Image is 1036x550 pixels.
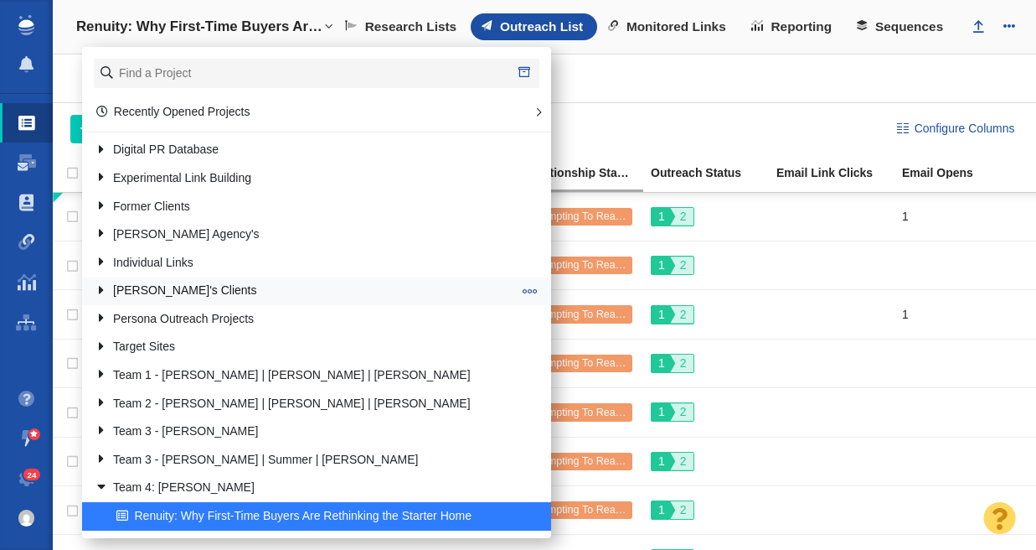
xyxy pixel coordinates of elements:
[528,259,657,271] span: Attempting To Reach (1 try)
[96,105,250,118] a: Recently Opened Projects
[90,447,517,473] a: Team 3 - [PERSON_NAME] | Summer | [PERSON_NAME]
[18,15,34,35] img: buzzstream_logo_iconsimple.png
[771,19,832,34] span: Reporting
[887,115,1024,143] button: Configure Columns
[597,13,740,40] a: Monitored Links
[94,59,539,88] input: Find a Project
[528,407,657,418] span: Attempting To Reach (1 try)
[471,13,597,40] a: Outreach List
[528,210,657,222] span: Attempting To Reach (1 try)
[518,485,643,534] td: Attempting To Reach (1 try)
[626,19,726,34] span: Monitored Links
[776,167,900,179] div: Email Link Clicks
[518,437,643,485] td: Attempting To Reach (1 try)
[90,194,517,220] a: Former Clients
[518,339,643,387] td: Attempting To Reach (1 try)
[90,165,517,191] a: Experimental Link Building
[651,167,775,181] a: Outreach Status
[518,241,643,289] td: Attempting To Reach (1 try)
[90,250,517,276] a: Individual Links
[500,19,583,34] span: Outreach List
[875,19,943,34] span: Sequences
[90,222,517,248] a: [PERSON_NAME] Agency's
[776,167,900,181] a: Email Link Clicks
[70,59,203,97] div: Websites
[846,13,957,40] a: Sequences
[525,167,649,181] a: Relationship Stage
[902,167,1026,179] div: Email Opens
[90,362,517,388] a: Team 1 - [PERSON_NAME] | [PERSON_NAME] | [PERSON_NAME]
[76,18,324,35] h4: Renuity: Why First-Time Buyers Are Rethinking the Starter Home
[518,290,643,339] td: Attempting To Reach (1 try)
[90,419,517,445] a: Team 3 - [PERSON_NAME]
[90,306,517,332] a: Persona Outreach Projects
[740,13,846,40] a: Reporting
[528,357,657,369] span: Attempting To Reach (1 try)
[90,137,517,163] a: Digital PR Database
[518,193,643,241] td: Attempting To Reach (1 try)
[528,455,657,467] span: Attempting To Reach (1 try)
[525,167,649,179] div: Relationship Stage
[902,199,1013,235] div: 1
[70,115,180,143] button: Add People
[90,475,517,501] a: Team 4: [PERSON_NAME]
[365,19,457,34] span: Research Lists
[902,296,1013,332] div: 1
[112,503,517,529] a: Renuity: Why First-Time Buyers Are Rethinking the Starter Home
[902,167,1026,181] a: Email Opens
[23,469,41,481] span: 24
[90,335,517,361] a: Target Sites
[18,510,35,527] img: 61f477734bf3dd72b3fb3a7a83fcc915
[518,388,643,437] td: Attempting To Reach (1 try)
[90,278,517,304] a: [PERSON_NAME]'s Clients
[651,167,775,179] div: Outreach Status
[528,504,657,516] span: Attempting To Reach (1 try)
[334,13,471,40] a: Research Lists
[915,120,1015,137] span: Configure Columns
[90,391,517,417] a: Team 2 - [PERSON_NAME] | [PERSON_NAME] | [PERSON_NAME]
[528,309,657,320] span: Attempting To Reach (1 try)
